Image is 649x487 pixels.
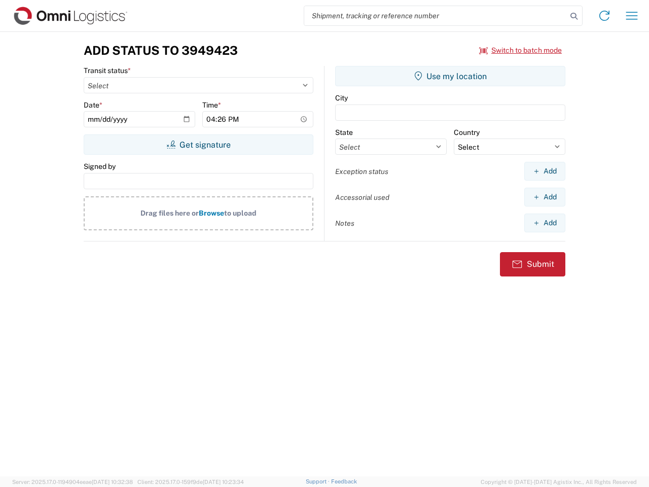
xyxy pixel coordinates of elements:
[524,162,565,181] button: Add
[524,188,565,206] button: Add
[481,477,637,486] span: Copyright © [DATE]-[DATE] Agistix Inc., All Rights Reserved
[12,479,133,485] span: Server: 2025.17.0-1194904eeae
[335,66,565,86] button: Use my location
[335,193,389,202] label: Accessorial used
[500,252,565,276] button: Submit
[84,66,131,75] label: Transit status
[479,42,562,59] button: Switch to batch mode
[84,162,116,171] label: Signed by
[203,479,244,485] span: [DATE] 10:23:34
[202,100,221,110] label: Time
[335,167,388,176] label: Exception status
[335,219,354,228] label: Notes
[199,209,224,217] span: Browse
[331,478,357,484] a: Feedback
[84,43,238,58] h3: Add Status to 3949423
[137,479,244,485] span: Client: 2025.17.0-159f9de
[335,128,353,137] label: State
[92,479,133,485] span: [DATE] 10:32:38
[335,93,348,102] label: City
[224,209,257,217] span: to upload
[140,209,199,217] span: Drag files here or
[524,214,565,232] button: Add
[84,134,313,155] button: Get signature
[84,100,102,110] label: Date
[306,478,331,484] a: Support
[304,6,567,25] input: Shipment, tracking or reference number
[454,128,480,137] label: Country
